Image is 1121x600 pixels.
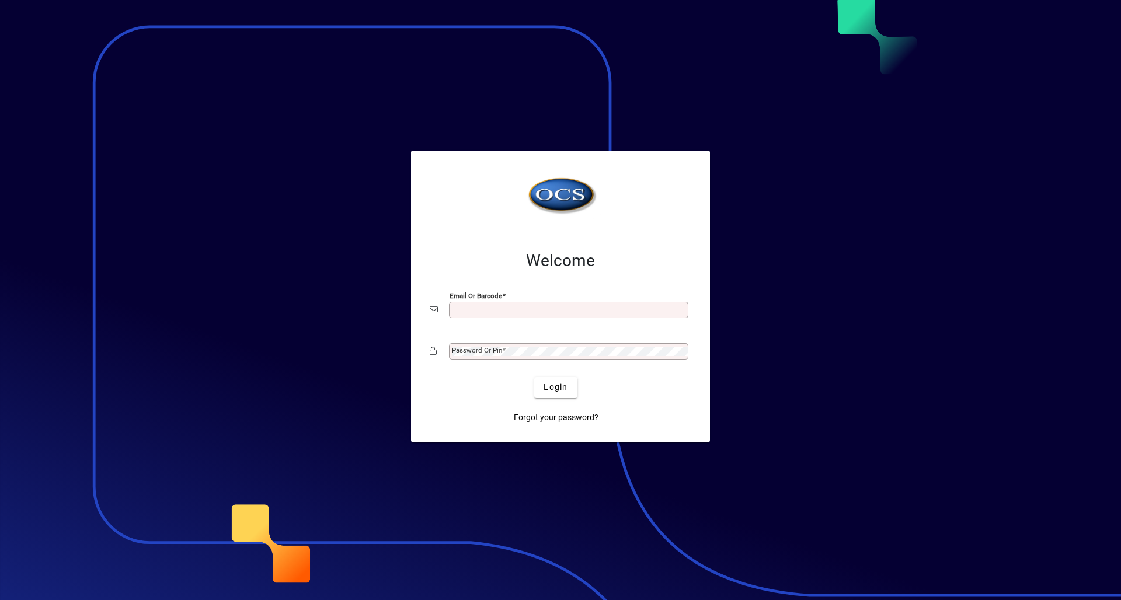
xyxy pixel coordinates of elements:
[509,407,603,428] a: Forgot your password?
[544,381,568,393] span: Login
[450,291,502,299] mat-label: Email or Barcode
[430,251,691,271] h2: Welcome
[534,377,577,398] button: Login
[514,411,598,424] span: Forgot your password?
[452,346,502,354] mat-label: Password or Pin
